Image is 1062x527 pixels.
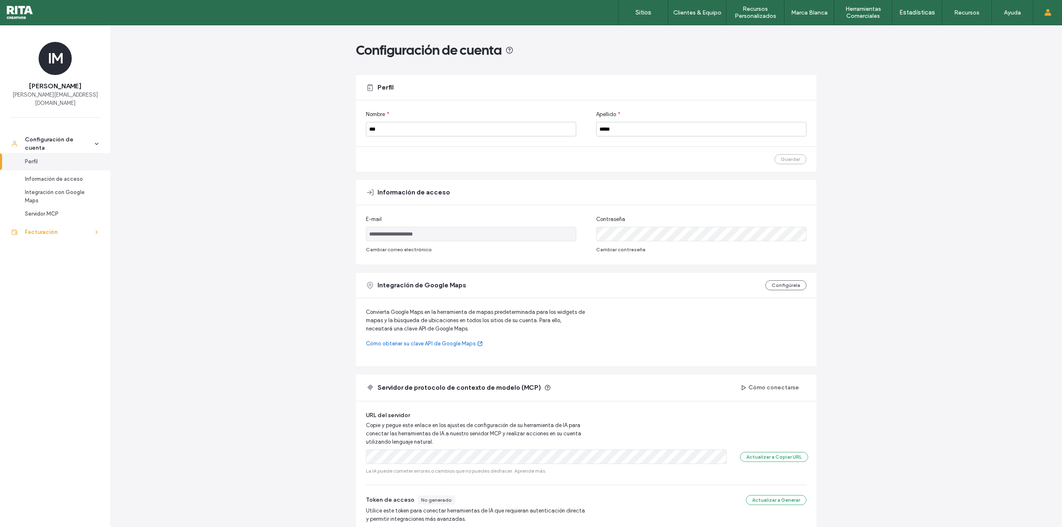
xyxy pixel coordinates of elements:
button: Cambiar contraseña [596,245,645,255]
label: Sitios [636,9,651,16]
input: Contraseña [596,227,806,241]
label: Herramientas Comerciales [834,5,892,19]
span: Contraseña [596,215,625,223]
div: Facturación [25,228,93,236]
input: Nombre [366,122,576,136]
div: Configuración de cuenta [25,136,93,152]
span: La IA puede cometer errores o cambios que no puedes deshacer. [366,467,806,475]
span: E-mail [366,215,382,223]
a: Aprende más. [514,467,546,475]
button: Cambiar correo electrónico [366,245,432,255]
label: Marca Blanca [791,9,828,16]
div: No generado [421,496,452,504]
label: Ayuda [1004,9,1021,16]
div: Servidor MCP [25,210,93,218]
label: Estadísticas [899,9,935,16]
span: Ayuda [18,6,41,13]
button: Configúrela [765,280,806,290]
label: Clientes & Equipo [673,9,721,16]
div: IM [39,42,72,75]
span: Token de acceso [366,496,414,504]
input: E-mail [366,227,576,241]
span: Información de acceso [378,188,450,197]
span: Perfil [378,83,394,92]
div: Integración con Google Maps [25,188,93,205]
span: [PERSON_NAME][EMAIL_ADDRESS][DOMAIN_NAME] [10,91,100,107]
a: Cómo obtener su clave API de Google Maps [366,340,586,348]
span: Nombre [366,110,385,119]
span: [PERSON_NAME] [29,82,81,91]
label: Recursos Personalizados [726,5,784,19]
span: Convierta Google Maps en la herramienta de mapas predeterminada para los widgets de mapas y la bú... [366,308,586,333]
span: Utilice este token para conectar herramientas de IA que requieran autenticación directa y permiti... [366,507,585,523]
input: Apellido [596,122,806,136]
span: Copie y pegue este enlace en los ajustes de configuración de su herramienta de IA para conectar l... [366,421,585,446]
button: Cómo conectarse [733,381,806,394]
span: Servidor de protocolo de contexto de modelo (MCP) [378,383,541,392]
div: Perfil [25,158,93,166]
span: Integración de Google Maps [378,281,466,290]
label: Recursos [954,9,979,16]
span: URL del servidor [366,411,410,420]
span: Configuración de cuenta [356,42,502,58]
div: Información de acceso [25,175,93,183]
span: Apellido [596,110,616,119]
